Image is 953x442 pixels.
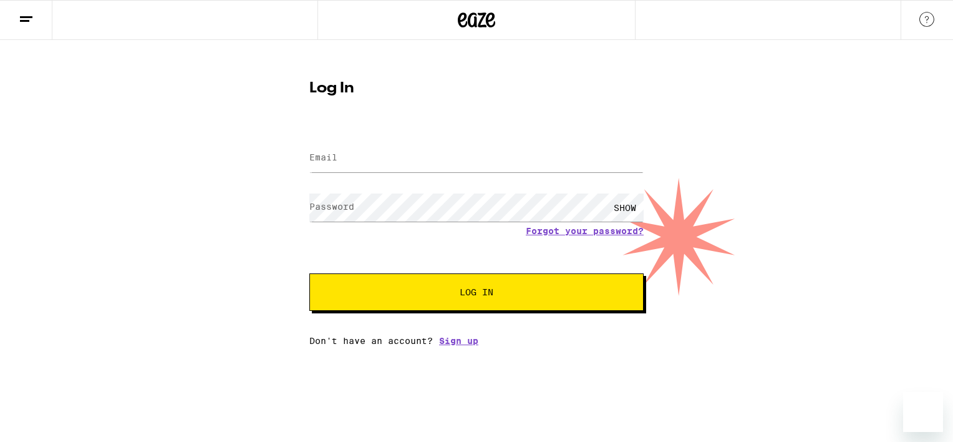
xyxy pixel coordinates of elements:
label: Password [309,202,354,212]
button: Log In [309,273,644,311]
span: Log In [460,288,493,297]
h1: Log In [309,81,644,96]
label: Email [309,152,337,162]
a: Sign up [439,336,478,346]
div: SHOW [606,194,644,222]
div: Don't have an account? [309,336,644,346]
iframe: Button to launch messaging window [903,392,943,432]
input: Email [309,144,644,172]
a: Forgot your password? [526,226,644,236]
